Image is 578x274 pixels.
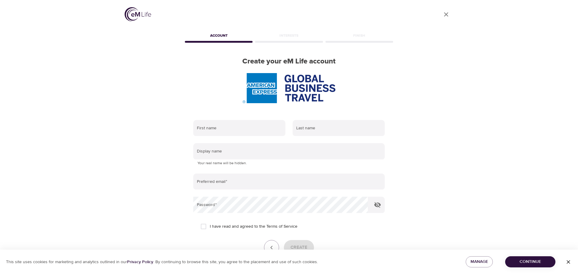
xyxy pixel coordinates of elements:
button: Continue [505,256,555,267]
h2: Create your eM Life account [184,57,394,66]
span: I have read and agreed to the [210,223,297,230]
a: close [439,7,453,22]
p: Your real name will be hidden. [197,160,381,166]
button: Manage [466,256,493,267]
img: AmEx%20GBT%20logo.png [243,73,335,103]
img: logo [125,7,151,21]
span: Manage [471,258,488,266]
span: Continue [510,258,551,266]
a: Privacy Policy [127,259,153,265]
a: Terms of Service [266,223,297,230]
